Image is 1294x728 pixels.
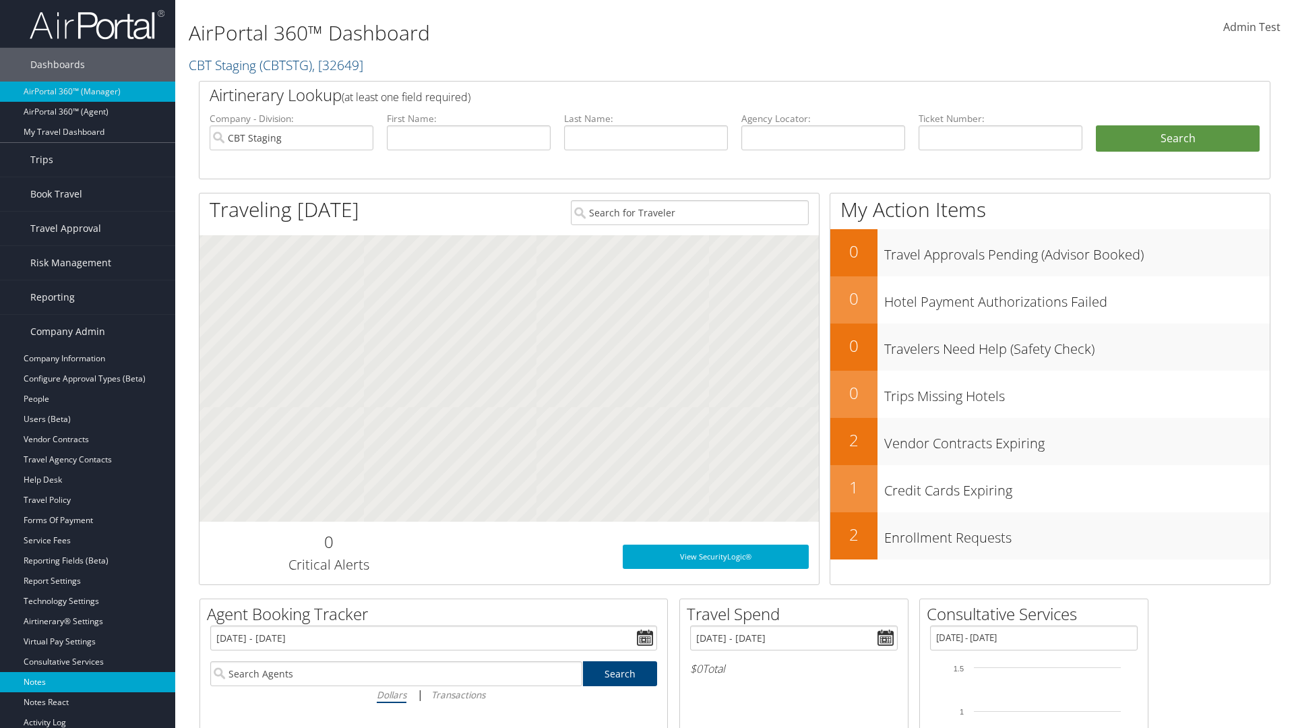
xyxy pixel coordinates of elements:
h6: Total [690,661,898,676]
tspan: 1 [960,708,964,716]
h2: 0 [830,240,877,263]
a: 0Hotel Payment Authorizations Failed [830,276,1270,324]
span: Trips [30,143,53,177]
div: | [210,686,657,703]
span: Reporting [30,280,75,314]
h3: Vendor Contracts Expiring [884,427,1270,453]
label: First Name: [387,112,551,125]
h2: Travel Spend [687,603,908,626]
input: Search for Traveler [571,200,809,225]
h3: Travelers Need Help (Safety Check) [884,333,1270,359]
a: 2Vendor Contracts Expiring [830,418,1270,465]
label: Last Name: [564,112,728,125]
h2: Agent Booking Tracker [207,603,667,626]
a: 0Travelers Need Help (Safety Check) [830,324,1270,371]
a: Search [583,661,658,686]
span: ( CBTSTG ) [259,56,312,74]
a: 1Credit Cards Expiring [830,465,1270,512]
a: 0Trips Missing Hotels [830,371,1270,418]
h2: 0 [830,334,877,357]
a: CBT Staging [189,56,363,74]
span: , [ 32649 ] [312,56,363,74]
h3: Travel Approvals Pending (Advisor Booked) [884,239,1270,264]
img: airportal-logo.png [30,9,164,40]
a: View SecurityLogic® [623,545,809,569]
input: Search Agents [210,661,582,686]
h1: Traveling [DATE] [210,195,359,224]
label: Company - Division: [210,112,373,125]
span: Travel Approval [30,212,101,245]
button: Search [1096,125,1260,152]
h2: Airtinerary Lookup [210,84,1171,107]
h3: Critical Alerts [210,555,448,574]
h3: Enrollment Requests [884,522,1270,547]
h3: Trips Missing Hotels [884,380,1270,406]
h2: 0 [830,382,877,404]
span: Admin Test [1223,20,1281,34]
span: $0 [690,661,702,676]
tspan: 1.5 [954,665,964,673]
label: Agency Locator: [741,112,905,125]
h2: 2 [830,523,877,546]
h2: Consultative Services [927,603,1148,626]
h2: 2 [830,429,877,452]
a: Admin Test [1223,7,1281,49]
h1: My Action Items [830,195,1270,224]
span: Book Travel [30,177,82,211]
h3: Hotel Payment Authorizations Failed [884,286,1270,311]
h2: 1 [830,476,877,499]
span: Dashboards [30,48,85,82]
h2: 0 [210,530,448,553]
span: Risk Management [30,246,111,280]
h3: Credit Cards Expiring [884,475,1270,500]
h2: 0 [830,287,877,310]
h1: AirPortal 360™ Dashboard [189,19,917,47]
label: Ticket Number: [919,112,1082,125]
a: 0Travel Approvals Pending (Advisor Booked) [830,229,1270,276]
a: 2Enrollment Requests [830,512,1270,559]
i: Transactions [431,688,485,701]
i: Dollars [377,688,406,701]
span: (at least one field required) [342,90,470,104]
span: Company Admin [30,315,105,348]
